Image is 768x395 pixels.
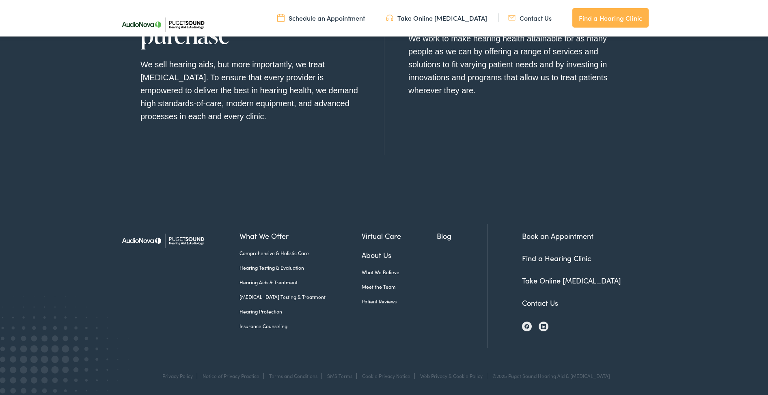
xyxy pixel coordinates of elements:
img: LinkedIn [541,324,546,329]
img: utility icon [277,13,285,22]
div: We sell hearing aids, but more importantly, we treat [MEDICAL_DATA]. To ensure that every provide... [140,58,360,123]
a: What We Offer [239,230,362,241]
a: Notice of Privacy Practice [203,372,259,379]
a: Web Privacy & Cookie Policy [420,372,483,379]
a: About Us [362,249,437,260]
a: Contact Us [522,298,558,308]
a: SMS Terms [327,372,352,379]
a: [MEDICAL_DATA] Testing & Treatment [239,293,362,301]
a: Find a Hearing Clinic [522,253,591,263]
a: Insurance Counseling [239,322,362,330]
a: Hearing Aids & Treatment [239,279,362,286]
img: Puget Sound Hearing Aid & Audiology [116,224,209,257]
a: Privacy Policy [162,372,193,379]
a: Comprehensive & Holistic Care [239,249,362,257]
a: Contact Us [508,13,552,22]
img: Facebook icon, indicating the presence of the site or brand on the social media platform. [524,324,529,329]
a: Schedule an Appointment [277,13,365,22]
img: utility icon [508,13,516,22]
a: Hearing Protection [239,308,362,315]
a: Virtual Care [362,230,437,241]
a: Hearing Testing & Evaluation [239,264,362,271]
a: Find a Hearing Clinic [572,8,649,28]
a: Take Online [MEDICAL_DATA] [522,275,621,286]
a: What We Believe [362,268,437,276]
div: ©2025 Puget Sound Hearing Aid & [MEDICAL_DATA] [488,373,610,379]
div: We work to make hearing health attainable for as many people as we can by offering a range of ser... [408,32,628,97]
a: Book an Appointment [522,231,593,241]
a: Meet the Team [362,283,437,290]
img: utility icon [386,13,393,22]
a: Patient Reviews [362,298,437,305]
a: Terms and Conditions [269,372,317,379]
a: Blog [437,230,488,241]
a: Cookie Privacy Notice [362,372,410,379]
a: Take Online [MEDICAL_DATA] [386,13,487,22]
